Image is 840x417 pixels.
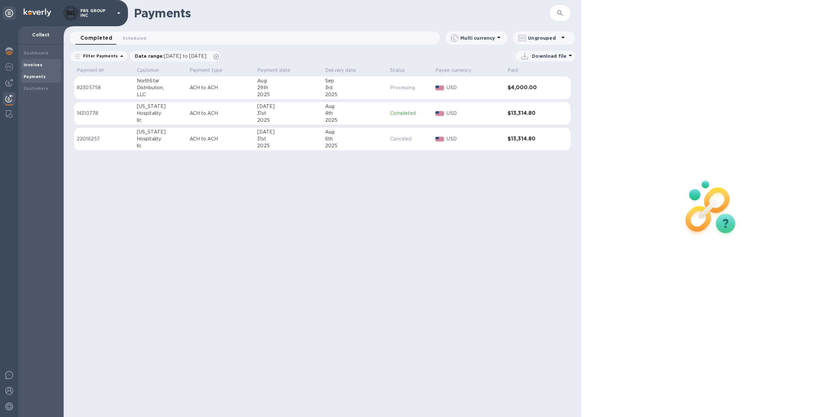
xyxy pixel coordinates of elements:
[325,103,385,110] div: Aug
[137,67,168,74] span: Customer
[137,142,184,149] div: llc
[325,136,385,142] div: 6th
[130,51,220,61] div: Date range:[DATE] to [DATE]
[325,77,385,84] div: Sep
[80,9,113,18] p: FRS GROUP INC
[137,77,184,84] div: NorthStar
[325,129,385,136] div: Aug
[24,86,49,91] b: Customers
[390,136,430,142] p: Canceled
[460,35,495,41] p: Multi currency
[137,67,159,74] p: Customer
[390,67,413,74] span: Status
[390,67,405,74] p: Status
[77,67,104,74] p: Payment №
[325,117,385,124] div: 2025
[325,67,365,74] span: Delivery date
[390,110,430,117] p: Completed
[435,111,444,116] img: USD
[508,85,553,91] h3: $4,000.00
[5,63,13,71] img: Foreign exchange
[77,110,132,117] p: 14310778
[123,35,146,42] span: Scheduled
[257,110,320,117] div: 31st
[137,91,184,98] div: LLC
[137,103,184,110] div: [US_STATE]
[325,67,356,74] p: Delivery date
[325,142,385,149] div: 2025
[137,129,184,136] div: [US_STATE]
[435,86,444,90] img: USD
[528,35,559,41] p: Ungrouped
[190,136,252,142] p: ACH to ACH
[24,9,51,16] img: Logo
[447,84,502,91] p: USD
[24,31,58,38] p: Collect
[190,110,252,117] p: ACH to ACH
[80,53,118,59] p: Filter Payments
[508,67,518,74] p: Paid
[257,77,320,84] div: Aug
[447,136,502,142] p: USD
[257,142,320,149] div: 2025
[3,7,16,20] div: Unpin categories
[137,84,184,91] div: Distribution,
[257,91,320,98] div: 2025
[80,33,112,43] span: Completed
[77,67,113,74] span: Payment №
[190,67,222,74] p: Payment type
[508,67,526,74] span: Paid
[164,53,206,59] span: [DATE] to [DATE]
[325,84,385,91] div: 3rd
[257,129,320,136] div: [DATE]
[508,110,553,116] h3: $13,314.80
[325,91,385,98] div: 2025
[532,53,566,59] p: Download file
[435,67,471,74] p: Payee currency
[257,84,320,91] div: 29th
[190,67,231,74] span: Payment type
[508,136,553,142] h3: $13,314.80
[24,74,46,79] b: Payments
[257,136,320,142] div: 31st
[447,110,502,117] p: USD
[190,84,252,91] p: ACH to ACH
[390,84,430,91] p: Processing
[325,110,385,117] div: 4th
[257,103,320,110] div: [DATE]
[435,67,480,74] span: Payee currency
[24,51,49,55] b: Dashboard
[137,110,184,117] div: Hospitality
[135,53,210,59] p: Date range :
[137,136,184,142] div: Hospitality
[137,117,184,124] div: llc
[257,117,320,124] div: 2025
[24,62,42,67] b: Invoices
[77,84,132,91] p: 82305758
[257,67,290,74] p: Payment date
[77,136,132,142] p: 22016257
[134,6,483,20] h1: Payments
[257,67,299,74] span: Payment date
[435,137,444,141] img: USD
